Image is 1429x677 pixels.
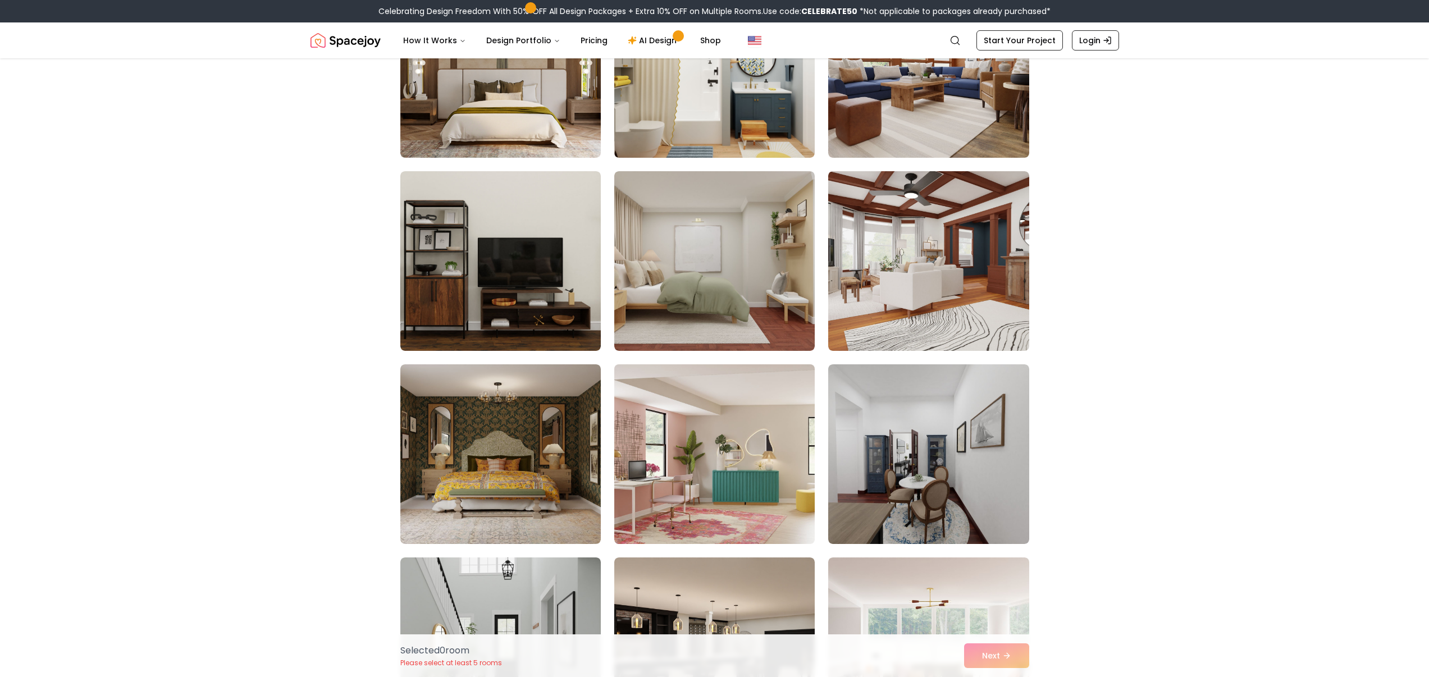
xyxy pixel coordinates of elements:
img: Room room-69 [828,364,1029,544]
img: Room room-66 [828,171,1029,351]
div: Celebrating Design Freedom With 50% OFF All Design Packages + Extra 10% OFF on Multiple Rooms. [378,6,1051,17]
span: Use code: [763,6,857,17]
p: Please select at least 5 rooms [400,658,502,667]
a: AI Design [619,29,689,52]
a: Spacejoy [311,29,381,52]
nav: Main [394,29,730,52]
img: United States [748,34,761,47]
button: How It Works [394,29,475,52]
img: Room room-64 [400,171,601,351]
button: Design Portfolio [477,29,569,52]
a: Login [1072,30,1119,51]
span: *Not applicable to packages already purchased* [857,6,1051,17]
img: Spacejoy Logo [311,29,381,52]
p: Selected 0 room [400,644,502,657]
nav: Global [311,22,1119,58]
a: Pricing [572,29,617,52]
a: Start Your Project [976,30,1063,51]
img: Room room-67 [400,364,601,544]
img: Room room-68 [609,360,820,548]
b: CELEBRATE50 [801,6,857,17]
a: Shop [691,29,730,52]
img: Room room-65 [614,171,815,351]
